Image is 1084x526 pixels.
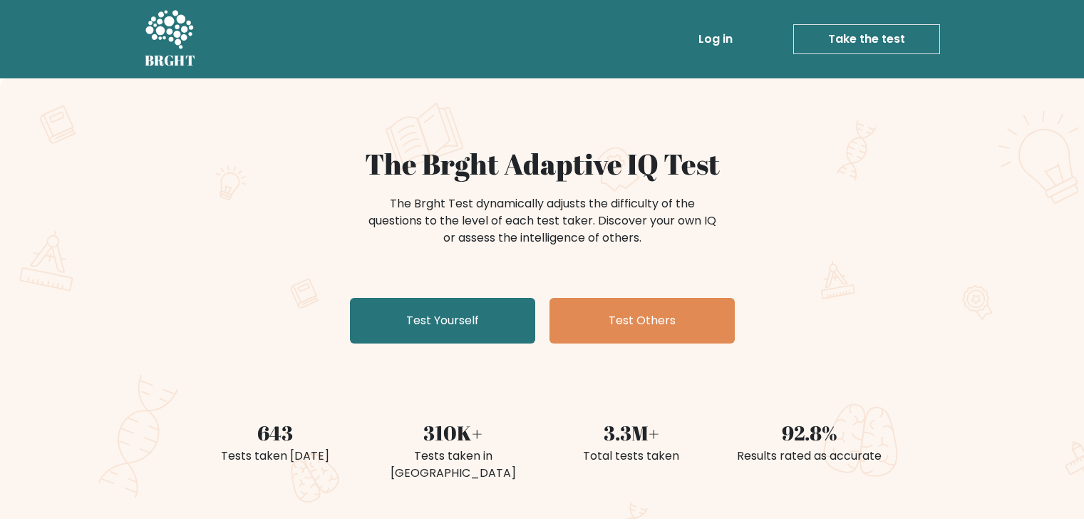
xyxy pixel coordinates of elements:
div: 3.3M+ [551,418,712,448]
div: Tests taken in [GEOGRAPHIC_DATA] [373,448,534,482]
div: Total tests taken [551,448,712,465]
a: Test Others [549,298,735,344]
div: 643 [195,418,356,448]
a: Take the test [793,24,940,54]
div: The Brght Test dynamically adjusts the difficulty of the questions to the level of each test take... [364,195,721,247]
h5: BRGHT [145,52,196,69]
a: Log in [693,25,738,53]
a: Test Yourself [350,298,535,344]
div: 310K+ [373,418,534,448]
div: Results rated as accurate [729,448,890,465]
a: BRGHT [145,6,196,73]
h1: The Brght Adaptive IQ Test [195,147,890,181]
div: Tests taken [DATE] [195,448,356,465]
div: 92.8% [729,418,890,448]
